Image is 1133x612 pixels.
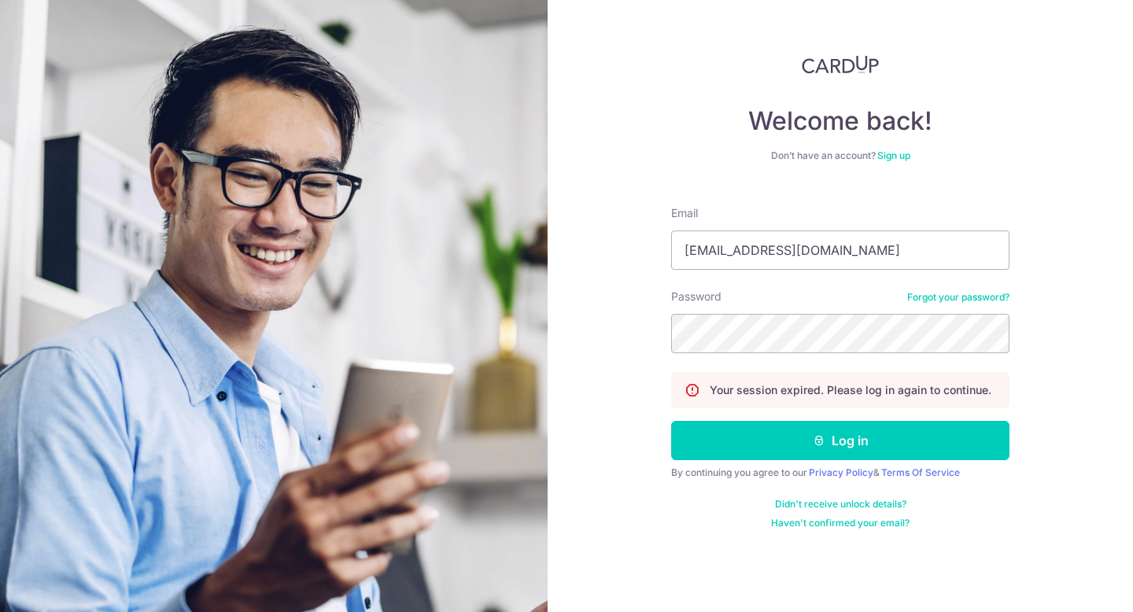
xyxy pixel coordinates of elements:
button: Log in [671,421,1009,460]
label: Password [671,289,722,304]
a: Terms Of Service [881,466,960,478]
a: Forgot your password? [907,291,1009,304]
input: Enter your Email [671,230,1009,270]
a: Sign up [877,149,910,161]
p: Your session expired. Please log in again to continue. [710,382,991,398]
a: Haven't confirmed your email? [771,517,910,529]
div: Don’t have an account? [671,149,1009,162]
h4: Welcome back! [671,105,1009,137]
div: By continuing you agree to our & [671,466,1009,479]
label: Email [671,205,698,221]
a: Privacy Policy [809,466,873,478]
a: Didn't receive unlock details? [775,498,906,511]
img: CardUp Logo [802,55,879,74]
